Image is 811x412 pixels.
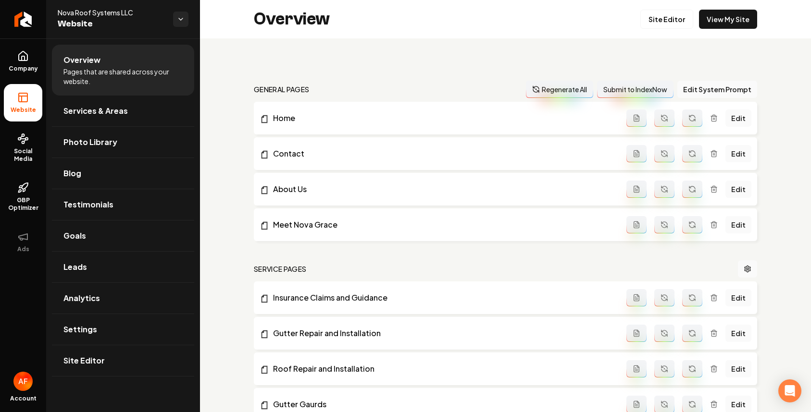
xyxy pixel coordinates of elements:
[10,395,37,402] span: Account
[725,289,751,306] a: Edit
[725,216,751,233] a: Edit
[58,17,165,31] span: Website
[626,181,647,198] button: Add admin page prompt
[63,54,100,66] span: Overview
[260,363,626,375] a: Roof Repair and Installation
[699,10,757,29] a: View My Site
[640,10,693,29] a: Site Editor
[5,65,42,73] span: Company
[626,289,647,306] button: Add admin page prompt
[725,145,751,162] a: Edit
[52,96,194,126] a: Services & Areas
[4,196,42,212] span: GBP Optimizer
[725,325,751,342] a: Edit
[626,325,647,342] button: Add admin page prompt
[58,8,165,17] span: Nova Roof Systems LLC
[260,399,626,410] a: Gutter Gaurds
[14,12,32,27] img: Rebolt Logo
[13,372,33,391] button: Open user button
[626,216,647,233] button: Add admin page prompt
[4,223,42,261] button: Ads
[63,67,183,86] span: Pages that are shared across your website.
[7,106,40,114] span: Website
[52,283,194,314] a: Analytics
[626,109,647,127] button: Add admin page prompt
[63,136,117,148] span: Photo Library
[4,174,42,219] a: GBP Optimizer
[63,199,113,210] span: Testimonials
[626,360,647,377] button: Add admin page prompt
[63,355,105,366] span: Site Editor
[63,168,81,179] span: Blog
[63,324,97,335] span: Settings
[778,379,801,402] div: Open Intercom Messenger
[4,125,42,170] a: Social Media
[254,85,310,94] h2: general pages
[63,105,128,117] span: Services & Areas
[725,181,751,198] a: Edit
[13,372,33,391] img: Avan Fahimi
[260,292,626,303] a: Insurance Claims and Guidance
[725,109,751,127] a: Edit
[260,219,626,230] a: Meet Nova Grace
[63,292,100,304] span: Analytics
[52,158,194,189] a: Blog
[260,183,626,195] a: About Us
[52,314,194,345] a: Settings
[4,43,42,80] a: Company
[260,327,626,339] a: Gutter Repair and Installation
[677,81,757,98] button: Edit System Prompt
[52,127,194,158] a: Photo Library
[597,81,674,98] button: Submit to IndexNow
[526,81,593,98] button: Regenerate All
[254,10,330,29] h2: Overview
[13,245,33,253] span: Ads
[725,360,751,377] a: Edit
[52,345,194,376] a: Site Editor
[254,264,307,274] h2: Service Pages
[63,230,86,242] span: Goals
[52,220,194,251] a: Goals
[52,189,194,220] a: Testimonials
[260,112,626,124] a: Home
[63,261,87,273] span: Leads
[260,148,626,159] a: Contact
[52,252,194,282] a: Leads
[4,147,42,163] span: Social Media
[626,145,647,162] button: Add admin page prompt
